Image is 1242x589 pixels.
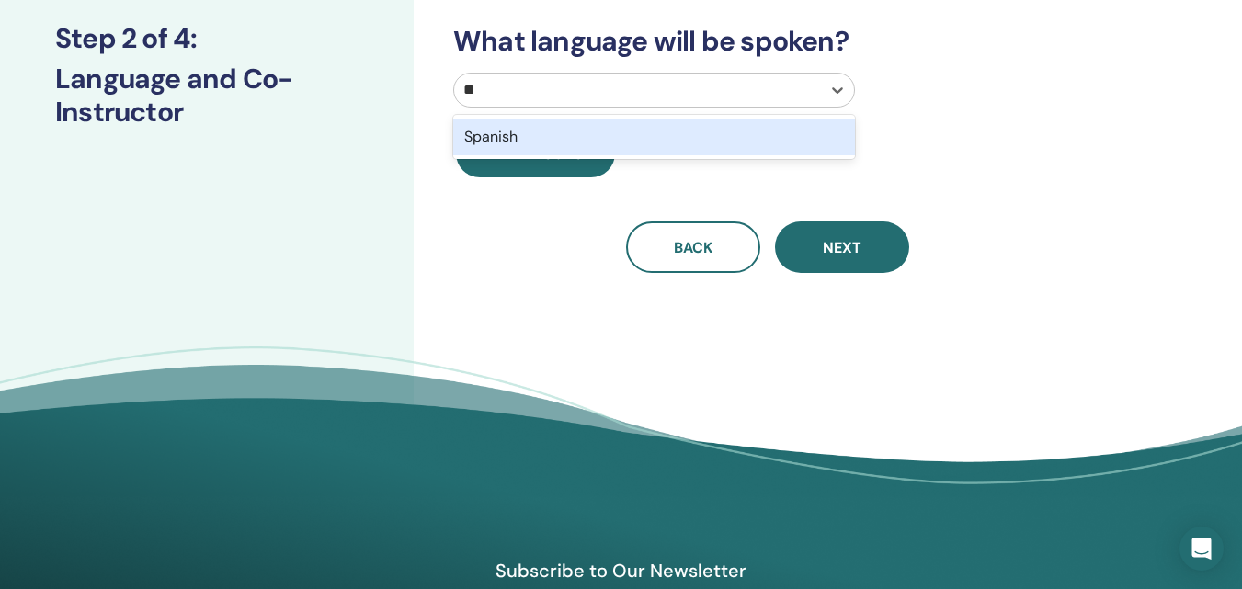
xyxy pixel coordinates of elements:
[674,238,712,257] span: Back
[823,238,861,257] span: Next
[1179,527,1224,571] div: Open Intercom Messenger
[626,221,760,273] button: Back
[775,221,909,273] button: Next
[453,119,855,155] div: Spanish
[409,559,834,583] h4: Subscribe to Our Newsletter
[442,25,1094,58] h3: What language will be spoken?
[55,62,359,129] h3: Language and Co-Instructor
[55,22,359,55] h3: Step 2 of 4 :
